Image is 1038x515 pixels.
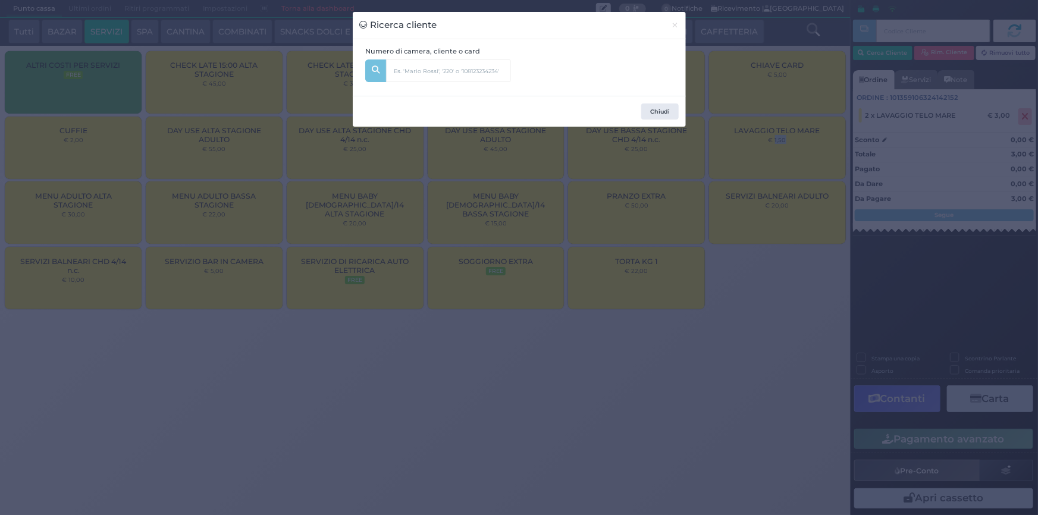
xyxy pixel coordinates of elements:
label: Numero di camera, cliente o card [365,46,480,56]
h3: Ricerca cliente [359,18,437,32]
button: Chiudi [664,12,685,39]
button: Chiudi [641,103,679,120]
span: × [671,18,679,32]
input: Es. 'Mario Rossi', '220' o '108123234234' [386,59,511,82]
